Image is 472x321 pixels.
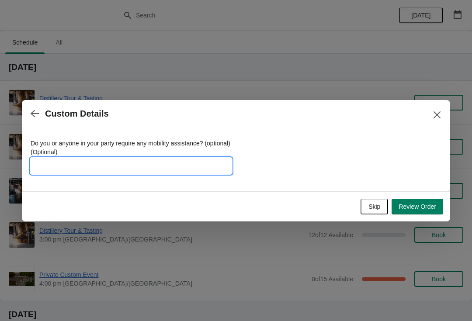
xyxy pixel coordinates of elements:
[429,107,445,123] button: Close
[361,199,388,214] button: Skip
[392,199,443,214] button: Review Order
[399,203,436,210] span: Review Order
[45,109,109,119] h2: Custom Details
[31,139,232,156] label: Do you or anyone in your party require any mobility assistance? (optional) (Optional)
[368,203,380,210] span: Skip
